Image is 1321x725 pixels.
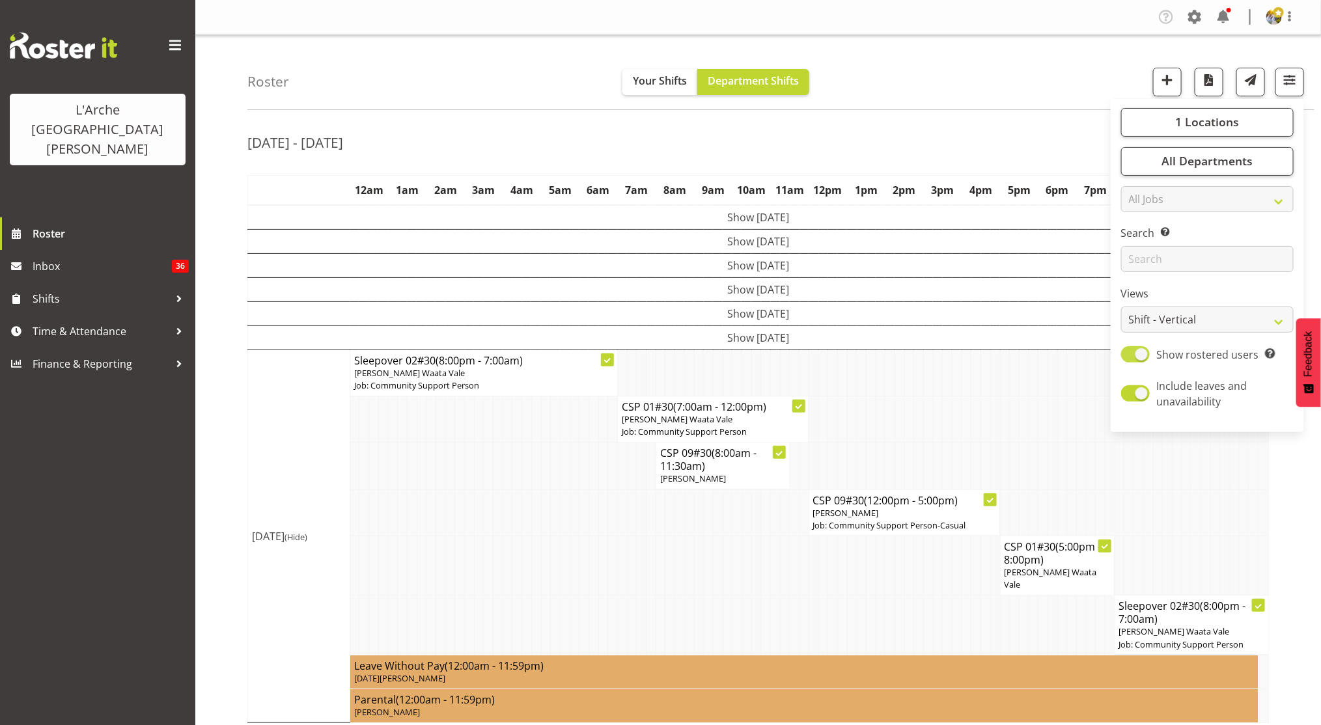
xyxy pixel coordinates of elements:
[1303,331,1314,377] span: Feedback
[813,507,879,519] span: [PERSON_NAME]
[33,354,169,374] span: Finance & Reporting
[809,175,847,205] th: 12pm
[426,175,465,205] th: 2am
[622,426,805,438] p: Job: Community Support Person
[354,367,465,379] span: [PERSON_NAME] Waata Vale
[660,446,786,472] h4: CSP 09#30
[813,494,996,507] h4: CSP 09#30
[708,74,799,88] span: Department Shifts
[1119,599,1246,626] span: (8:00pm - 7:00am)
[354,693,1254,706] h4: Parental
[1000,175,1038,205] th: 5pm
[445,659,544,673] span: (12:00am - 11:59pm)
[633,74,687,88] span: Your Shifts
[697,69,809,95] button: Department Shifts
[354,379,613,392] p: Job: Community Support Person
[622,413,732,425] span: [PERSON_NAME] Waata Vale
[962,175,1000,205] th: 4pm
[618,175,656,205] th: 7am
[1153,68,1182,96] button: Add a new shift
[1005,566,1097,590] span: [PERSON_NAME] Waata Vale
[1121,108,1294,137] button: 1 Locations
[1121,286,1294,301] label: Views
[1266,9,1282,25] img: aizza-garduque4b89473dfc6c768e6a566f2329987521.png
[660,446,757,473] span: (8:00am - 11:30am)
[622,69,697,95] button: Your Shifts
[1157,348,1259,362] span: Show rostered users
[503,175,541,205] th: 4am
[285,531,307,543] span: (Hide)
[248,277,1269,301] td: Show [DATE]
[33,224,189,243] span: Roster
[1157,379,1247,409] span: Include leaves and unavailability
[1195,68,1223,96] button: Download a PDF of the roster according to the set date range.
[248,325,1269,349] td: Show [DATE]
[354,354,613,367] h4: Sleepover 02#30
[660,472,726,484] span: [PERSON_NAME]
[248,349,350,722] td: [DATE]
[813,519,996,532] p: Job: Community Support Person-Casual
[1236,68,1265,96] button: Send a list of all shifts for the selected filtered period to all rostered employees.
[33,256,172,276] span: Inbox
[924,175,962,205] th: 3pm
[771,175,809,205] th: 11am
[248,205,1269,230] td: Show [DATE]
[1161,153,1253,169] span: All Departments
[1275,68,1304,96] button: Filter Shifts
[388,175,426,205] th: 1am
[350,175,388,205] th: 12am
[33,321,169,341] span: Time & Attendance
[172,260,189,273] span: 36
[1121,225,1294,241] label: Search
[541,175,579,205] th: 5am
[354,706,420,718] span: [PERSON_NAME]
[1119,599,1264,625] h4: Sleepover 02#30
[1175,114,1239,130] span: 1 Locations
[673,400,766,414] span: (7:00am - 12:00pm)
[732,175,771,205] th: 10am
[10,33,117,59] img: Rosterit website logo
[23,100,173,159] div: L'Arche [GEOGRAPHIC_DATA][PERSON_NAME]
[622,400,805,413] h4: CSP 01#30
[1005,540,1111,566] h4: CSP 01#30
[656,175,694,205] th: 8am
[579,175,618,205] th: 6am
[1077,175,1115,205] th: 7pm
[248,253,1269,277] td: Show [DATE]
[354,672,445,684] span: [DATE][PERSON_NAME]
[248,301,1269,325] td: Show [DATE]
[694,175,732,205] th: 9am
[1121,147,1294,176] button: All Departments
[354,659,1254,672] h4: Leave Without Pay
[1038,175,1077,205] th: 6pm
[248,229,1269,253] td: Show [DATE]
[247,74,289,89] h4: Roster
[465,175,503,205] th: 3am
[1119,638,1264,651] p: Job: Community Support Person
[396,692,495,707] span: (12:00am - 11:59pm)
[1005,540,1102,567] span: (5:00pm - 8:00pm)
[1119,625,1230,637] span: [PERSON_NAME] Waata Vale
[436,353,523,368] span: (8:00pm - 7:00am)
[885,175,924,205] th: 2pm
[847,175,885,205] th: 1pm
[1296,318,1321,407] button: Feedback - Show survey
[247,134,343,151] h2: [DATE] - [DATE]
[865,493,958,508] span: (12:00pm - 5:00pm)
[1121,246,1294,272] input: Search
[33,289,169,308] span: Shifts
